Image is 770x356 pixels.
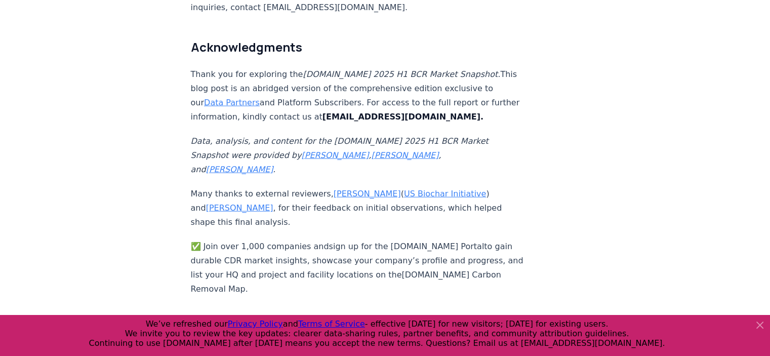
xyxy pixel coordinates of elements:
[191,39,526,55] h2: Acknowledgments
[329,242,484,251] span: sign up for the [DOMAIN_NAME] Portal
[404,189,486,199] a: US Biochar Initiative
[303,69,500,79] em: [DOMAIN_NAME] 2025 H1 BCR Market Snapshot.
[204,98,260,107] a: Data Partners
[371,150,438,160] a: [PERSON_NAME]
[301,150,369,160] a: [PERSON_NAME]
[191,67,526,124] p: Thank you for exploring the This blog post is an abridged version of the comprehensive edition ex...
[191,240,526,310] p: ✅ Join over 1,000 companies and to gain durable CDR market insights, showcase your company’s prof...
[322,112,483,122] strong: [EMAIL_ADDRESS][DOMAIN_NAME].
[206,203,273,213] a: [PERSON_NAME]
[191,134,526,177] p: .
[191,136,489,174] em: Data, analysis, and content for the [DOMAIN_NAME] 2025 H1 BCR Market Snapshot were provided by , ...
[191,270,501,294] span: [DOMAIN_NAME] Carbon Removal Map
[206,165,273,174] a: [PERSON_NAME]
[334,189,401,199] a: [PERSON_NAME]
[191,187,526,229] p: Many thanks to external reviewers, ( ) and , for their feedback on initial observations, which he...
